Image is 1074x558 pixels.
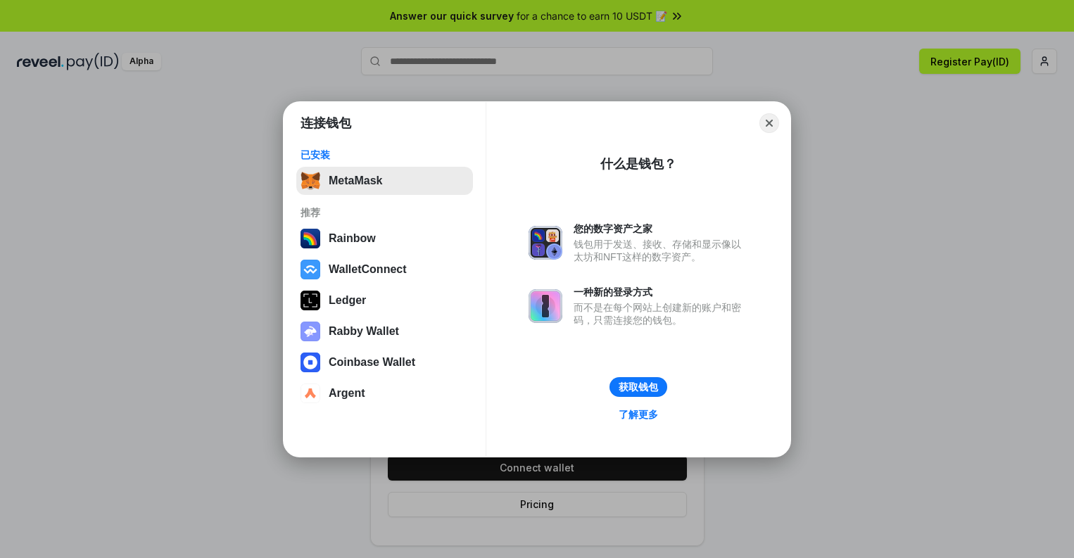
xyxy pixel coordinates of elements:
div: MetaMask [329,175,382,187]
img: svg+xml,%3Csvg%20width%3D%2228%22%20height%3D%2228%22%20viewBox%3D%220%200%2028%2028%22%20fill%3D... [301,353,320,372]
img: svg+xml,%3Csvg%20width%3D%2228%22%20height%3D%2228%22%20viewBox%3D%220%200%2028%2028%22%20fill%3D... [301,383,320,403]
button: Close [759,113,779,133]
div: WalletConnect [329,263,407,276]
div: 什么是钱包？ [600,156,676,172]
button: Rainbow [296,224,473,253]
img: svg+xml,%3Csvg%20width%3D%2228%22%20height%3D%2228%22%20viewBox%3D%220%200%2028%2028%22%20fill%3D... [301,260,320,279]
img: svg+xml,%3Csvg%20width%3D%22120%22%20height%3D%22120%22%20viewBox%3D%220%200%20120%20120%22%20fil... [301,229,320,248]
button: Rabby Wallet [296,317,473,345]
img: svg+xml,%3Csvg%20fill%3D%22none%22%20height%3D%2233%22%20viewBox%3D%220%200%2035%2033%22%20width%... [301,171,320,191]
h1: 连接钱包 [301,115,351,132]
div: Argent [329,387,365,400]
div: Coinbase Wallet [329,356,415,369]
div: Rabby Wallet [329,325,399,338]
button: 获取钱包 [609,377,667,397]
button: WalletConnect [296,255,473,284]
div: 获取钱包 [619,381,658,393]
div: 已安装 [301,148,469,161]
div: 钱包用于发送、接收、存储和显示像以太坊和NFT这样的数字资产。 [574,238,748,263]
div: 了解更多 [619,408,658,421]
img: svg+xml,%3Csvg%20xmlns%3D%22http%3A%2F%2Fwww.w3.org%2F2000%2Fsvg%22%20fill%3D%22none%22%20viewBox... [301,322,320,341]
button: Argent [296,379,473,407]
button: Coinbase Wallet [296,348,473,376]
div: 而不是在每个网站上创建新的账户和密码，只需连接您的钱包。 [574,301,748,326]
button: Ledger [296,286,473,315]
div: Ledger [329,294,366,307]
a: 了解更多 [610,405,666,424]
img: svg+xml,%3Csvg%20xmlns%3D%22http%3A%2F%2Fwww.w3.org%2F2000%2Fsvg%22%20width%3D%2228%22%20height%3... [301,291,320,310]
button: MetaMask [296,167,473,195]
img: svg+xml,%3Csvg%20xmlns%3D%22http%3A%2F%2Fwww.w3.org%2F2000%2Fsvg%22%20fill%3D%22none%22%20viewBox... [529,226,562,260]
div: 一种新的登录方式 [574,286,748,298]
img: svg+xml,%3Csvg%20xmlns%3D%22http%3A%2F%2Fwww.w3.org%2F2000%2Fsvg%22%20fill%3D%22none%22%20viewBox... [529,289,562,323]
div: Rainbow [329,232,376,245]
div: 您的数字资产之家 [574,222,748,235]
div: 推荐 [301,206,469,219]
